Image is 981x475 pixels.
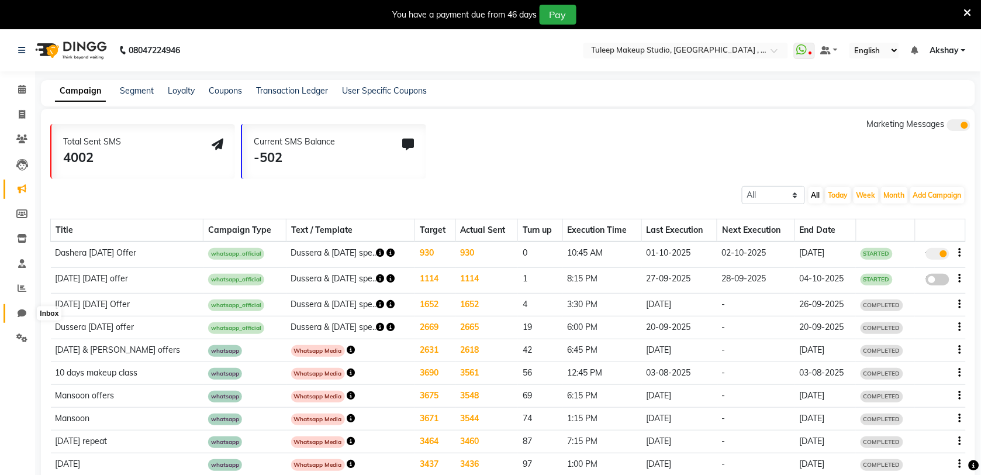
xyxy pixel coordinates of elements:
[518,267,562,293] td: 1
[291,345,345,357] span: Whatsapp Media
[562,339,641,362] td: 6:45 PM
[825,187,851,204] button: Today
[562,316,641,339] td: 6:00 PM
[254,136,335,148] div: Current SMS Balance
[795,316,856,339] td: 20-09-2025
[208,274,264,285] span: whatsapp_official
[717,293,795,316] td: -
[51,407,203,430] td: Mansoon
[641,267,717,293] td: 27-09-2025
[415,430,455,453] td: 3464
[795,407,856,430] td: [DATE]
[203,219,286,242] th: Campaign Type
[208,368,242,380] span: whatsapp
[208,414,242,425] span: whatsapp
[518,293,562,316] td: 4
[51,316,203,339] td: Dussera [DATE] offer
[861,322,903,334] span: COMPLETED
[795,339,856,362] td: [DATE]
[208,322,264,334] span: whatsapp_official
[455,316,518,339] td: 2665
[208,391,242,402] span: whatsapp
[518,384,562,407] td: 69
[129,34,180,67] b: 08047224946
[717,219,795,242] th: Next Execution
[51,384,203,407] td: Mansoon offers
[254,148,335,167] div: -502
[809,187,823,204] button: All
[518,407,562,430] td: 74
[415,407,455,430] td: 3671
[562,362,641,384] td: 12:45 PM
[641,339,717,362] td: [DATE]
[795,293,856,316] td: 26-09-2025
[926,274,949,285] label: false
[286,293,415,316] td: Dussera & [DATE] spe..
[291,414,345,425] span: Whatsapp Media
[518,316,562,339] td: 19
[415,293,455,316] td: 1652
[562,267,641,293] td: 8:15 PM
[867,119,945,129] span: Marketing Messages
[518,362,562,384] td: 56
[30,34,110,67] img: logo
[37,307,61,321] div: Inbox
[63,148,121,167] div: 4002
[795,242,856,267] td: [DATE]
[208,300,264,311] span: whatsapp_official
[51,293,203,316] td: [DATE] [DATE] Offer
[286,267,415,293] td: Dussera & [DATE] spe..
[518,430,562,453] td: 87
[208,459,242,471] span: whatsapp
[562,430,641,453] td: 7:15 PM
[286,219,415,242] th: Text / Template
[641,316,717,339] td: 20-09-2025
[291,436,345,448] span: Whatsapp Media
[861,414,903,425] span: COMPLETED
[717,407,795,430] td: -
[518,242,562,267] td: 0
[641,430,717,453] td: [DATE]
[641,219,717,242] th: Last Execution
[717,384,795,407] td: -
[393,9,537,21] div: You have a payment due from 46 days
[455,293,518,316] td: 1652
[717,267,795,293] td: 28-09-2025
[455,219,518,242] th: Actual Sent
[168,85,195,96] a: Loyalty
[286,242,415,267] td: Dussera & [DATE] spe..
[861,345,903,357] span: COMPLETED
[861,391,903,402] span: COMPLETED
[55,81,106,102] a: Campaign
[717,430,795,453] td: -
[455,430,518,453] td: 3460
[795,362,856,384] td: 03-08-2025
[641,407,717,430] td: [DATE]
[861,274,893,285] span: STARTED
[51,339,203,362] td: [DATE] & [PERSON_NAME] offers
[562,293,641,316] td: 3:30 PM
[861,368,903,380] span: COMPLETED
[562,242,641,267] td: 10:45 AM
[415,316,455,339] td: 2669
[641,384,717,407] td: [DATE]
[641,293,717,316] td: [DATE]
[926,248,949,260] label: true
[415,267,455,293] td: 1114
[415,362,455,384] td: 3690
[51,242,203,267] td: Dashera [DATE] Offer
[120,85,154,96] a: Segment
[455,242,518,267] td: 930
[910,187,965,204] button: Add Campaign
[208,248,264,260] span: whatsapp_official
[854,187,879,204] button: Week
[51,267,203,293] td: [DATE] [DATE] offer
[717,339,795,362] td: -
[641,362,717,384] td: 03-08-2025
[717,242,795,267] td: 02-10-2025
[562,407,641,430] td: 1:15 PM
[861,248,893,260] span: STARTED
[861,459,903,471] span: COMPLETED
[51,219,203,242] th: Title
[291,391,345,402] span: Whatsapp Media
